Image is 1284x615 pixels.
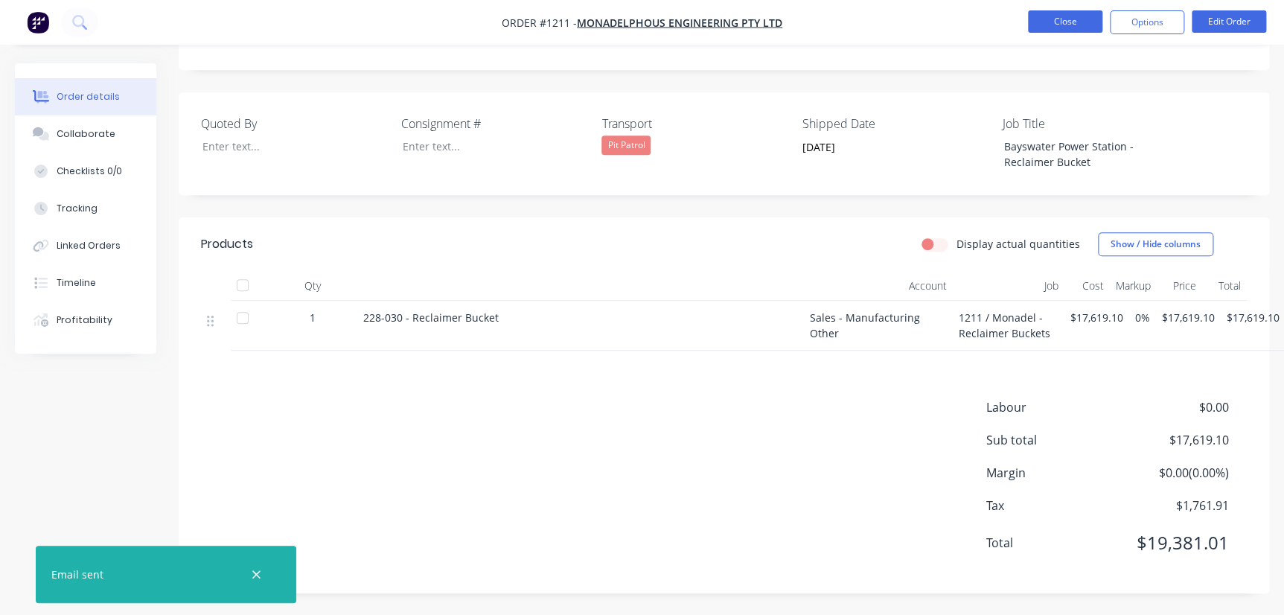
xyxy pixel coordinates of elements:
div: Price [1157,271,1202,301]
span: Sub total [986,431,1119,449]
span: 1 [310,310,316,325]
input: Enter date [792,136,977,159]
span: Margin [986,464,1119,482]
span: $17,619.10 [1070,310,1123,325]
label: Shipped Date [802,115,988,133]
div: 1211 / Monadel - Reclaimer Buckets [953,301,1064,351]
img: Factory [27,11,49,34]
div: Pit Patrol [601,136,651,155]
div: Total [1201,271,1247,301]
span: $0.00 [1119,398,1229,416]
label: Quoted By [201,115,387,133]
div: Account [804,271,953,301]
button: Linked Orders [15,227,156,264]
span: Total [986,534,1119,552]
div: Sales - Manufacturing Other [804,301,953,351]
div: Bayswater Power Station - Reclaimer Bucket [991,136,1178,173]
div: Products [201,235,253,253]
span: 0% [1135,310,1150,325]
div: Collaborate [57,127,115,141]
div: Cost [1064,271,1110,301]
span: 228-030 - Reclaimer Bucket [363,310,499,325]
button: Profitability [15,302,156,339]
div: Email sent [51,567,103,582]
span: $17,619.10 [1227,310,1280,325]
span: $0.00 ( 0.00 %) [1119,464,1229,482]
label: Consignment # [401,115,587,133]
button: Options [1110,10,1184,34]
div: Profitability [57,313,112,327]
label: Display actual quantities [956,236,1080,252]
div: Job [953,271,1064,301]
a: Monadelphous Engineering Pty Ltd [577,16,782,30]
button: Tracking [15,190,156,227]
div: Markup [1110,271,1157,301]
span: $19,381.01 [1119,529,1229,556]
div: Tracking [57,202,98,215]
button: Show / Hide columns [1098,232,1213,256]
span: $17,619.10 [1119,431,1229,449]
div: Qty [268,271,357,301]
div: Checklists 0/0 [57,165,122,178]
button: Collaborate [15,115,156,153]
div: Order details [57,90,120,103]
button: Checklists 0/0 [15,153,156,190]
span: Tax [986,497,1119,514]
button: Close [1028,10,1102,33]
span: Order #1211 - [502,16,577,30]
span: $17,619.10 [1162,310,1215,325]
button: Edit Order [1192,10,1266,33]
label: Transport [601,115,788,133]
button: Timeline [15,264,156,302]
div: Linked Orders [57,239,121,252]
label: Job Title [1003,115,1189,133]
div: Timeline [57,276,96,290]
button: Order details [15,78,156,115]
span: $1,761.91 [1119,497,1229,514]
span: Labour [986,398,1119,416]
